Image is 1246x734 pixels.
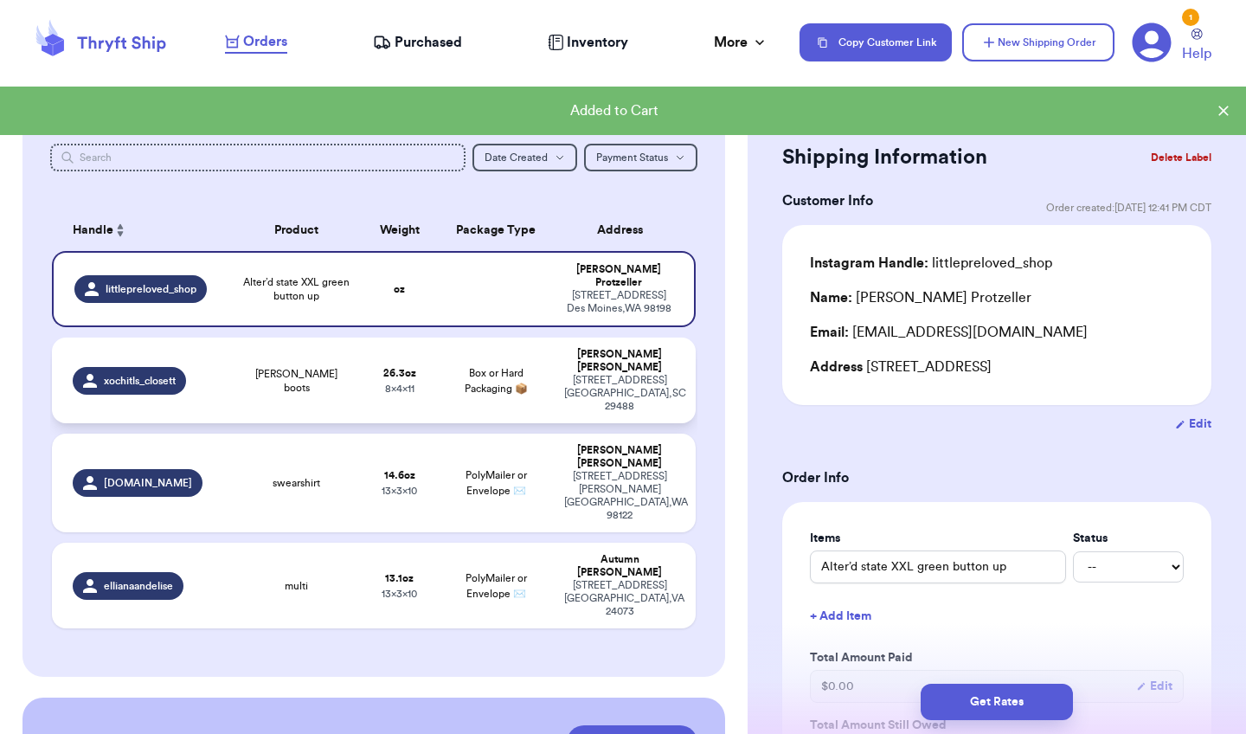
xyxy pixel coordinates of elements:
span: Instagram Handle: [810,256,928,270]
button: Payment Status [584,144,697,171]
span: [DOMAIN_NAME] [104,476,192,490]
span: multi [285,579,308,593]
span: Inventory [567,32,628,53]
div: [PERSON_NAME] [PERSON_NAME] [564,348,675,374]
th: Product [232,209,361,251]
span: Email: [810,325,849,339]
button: New Shipping Order [962,23,1114,61]
th: Weight [361,209,438,251]
div: [STREET_ADDRESS] [GEOGRAPHIC_DATA] , SC 29488 [564,374,675,413]
span: ellianaandelise [104,579,173,593]
button: Sort ascending [113,220,127,241]
span: 13 x 3 x 10 [382,589,417,599]
div: More [714,32,768,53]
a: Inventory [548,32,628,53]
div: littlepreloved_shop [810,253,1052,274]
h2: Shipping Information [782,144,987,171]
span: Orders [243,31,287,52]
div: [STREET_ADDRESS] Des Moines , WA 98198 [564,289,673,315]
div: Added to Cart [14,100,1215,121]
div: [PERSON_NAME] [PERSON_NAME] [564,444,675,470]
span: Payment Status [596,152,668,163]
span: Order created: [DATE] 12:41 PM CDT [1046,201,1211,215]
button: Get Rates [921,684,1073,720]
span: PolyMailer or Envelope ✉️ [466,470,527,496]
span: 13 x 3 x 10 [382,486,417,496]
button: Delete Label [1144,138,1218,177]
div: Autumn [PERSON_NAME] [564,553,675,579]
span: Name: [810,291,852,305]
span: Box or Hard Packaging 📦 [465,368,528,394]
span: PolyMailer or Envelope ✉️ [466,573,527,599]
span: 8 x 4 x 11 [385,383,414,394]
div: 1 [1182,9,1199,26]
div: [EMAIL_ADDRESS][DOMAIN_NAME] [810,322,1184,343]
span: xochitls_closett [104,374,176,388]
div: [STREET_ADDRESS] [810,357,1184,377]
span: Address [810,360,863,374]
span: swearshirt [273,476,320,490]
label: Items [810,530,1066,547]
th: Package Type [438,209,554,251]
span: Date Created [485,152,548,163]
span: Alter’d state XXL green button up [242,275,350,303]
strong: 14.6 oz [384,470,415,480]
div: [PERSON_NAME] Protzeller [564,263,673,289]
span: Purchased [395,32,462,53]
span: Handle [73,222,113,240]
a: Help [1182,29,1211,64]
h3: Order Info [782,467,1211,488]
input: Search [50,144,466,171]
span: littlepreloved_shop [106,282,196,296]
button: Edit [1175,415,1211,433]
button: Copy Customer Link [800,23,952,61]
a: 1 [1132,23,1172,62]
strong: 26.3 oz [383,368,416,378]
a: Orders [225,31,287,54]
div: [STREET_ADDRESS][PERSON_NAME] [GEOGRAPHIC_DATA] , WA 98122 [564,470,675,522]
div: [PERSON_NAME] Protzeller [810,287,1031,308]
span: Help [1182,43,1211,64]
div: [STREET_ADDRESS] [GEOGRAPHIC_DATA] , VA 24073 [564,579,675,618]
button: + Add Item [803,597,1191,635]
span: [PERSON_NAME] boots [242,367,350,395]
strong: 13.1 oz [385,573,414,583]
th: Address [554,209,696,251]
strong: oz [394,284,405,294]
label: Total Amount Paid [810,649,1184,666]
label: Status [1073,530,1184,547]
h3: Customer Info [782,190,873,211]
button: Date Created [472,144,577,171]
a: Purchased [373,32,462,53]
